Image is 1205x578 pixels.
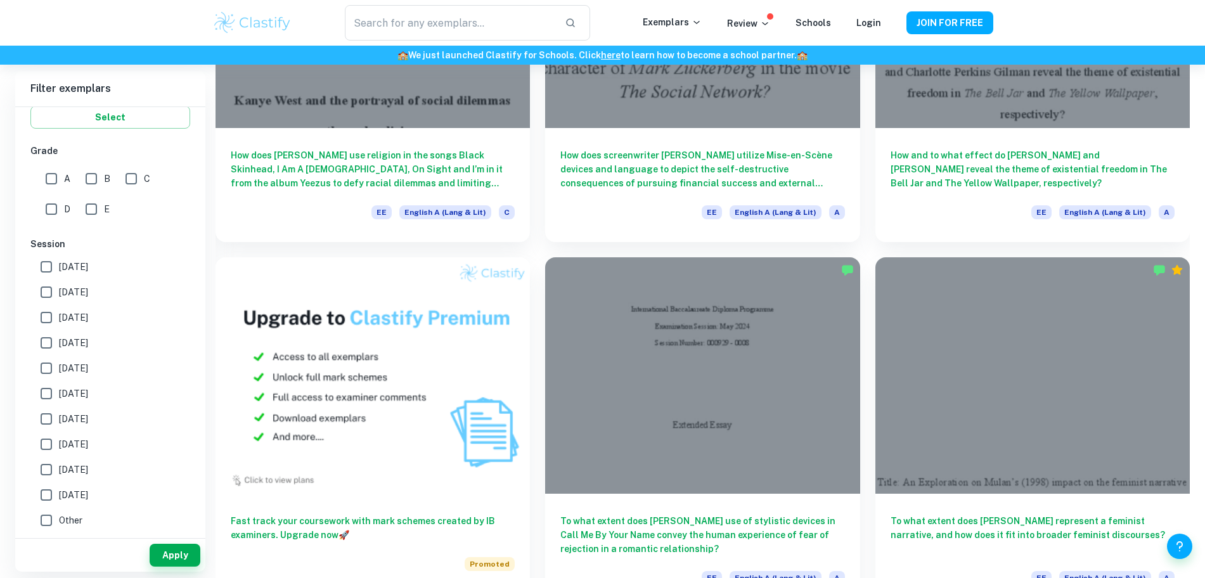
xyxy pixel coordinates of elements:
span: 🏫 [397,50,408,60]
span: [DATE] [59,488,88,502]
span: [DATE] [59,260,88,274]
span: [DATE] [59,387,88,401]
div: Premium [1171,264,1183,276]
h6: How does screenwriter [PERSON_NAME] utilize Mise-en-Scène devices and language to depict the self... [560,148,844,190]
p: Review [727,16,770,30]
img: Clastify logo [212,10,293,35]
a: Login [856,18,881,28]
span: B [104,172,110,186]
span: A [1159,205,1175,219]
p: Exemplars [643,15,702,29]
span: EE [371,205,392,219]
h6: How and to what effect do [PERSON_NAME] and [PERSON_NAME] reveal the theme of existential freedom... [891,148,1175,190]
span: E [104,202,110,216]
span: [DATE] [59,336,88,350]
h6: Fast track your coursework with mark schemes created by IB examiners. Upgrade now [231,514,515,542]
span: Other [59,513,82,527]
span: 🏫 [797,50,808,60]
img: Marked [841,264,854,276]
span: EE [702,205,722,219]
button: Apply [150,544,200,567]
span: EE [1031,205,1052,219]
img: Marked [1153,264,1166,276]
button: Select [30,106,190,129]
span: [DATE] [59,412,88,426]
h6: To what extent does [PERSON_NAME] represent a feminist narrative, and how does it fit into broade... [891,514,1175,556]
span: English A (Lang & Lit) [730,205,822,219]
span: 🚀 [338,530,349,540]
span: [DATE] [59,311,88,324]
span: [DATE] [59,285,88,299]
span: A [64,172,70,186]
span: C [499,205,515,219]
span: C [144,172,150,186]
h6: How does [PERSON_NAME] use religion in the songs Black Skinhead, I Am A [DEMOGRAPHIC_DATA], On Si... [231,148,515,190]
span: [DATE] [59,463,88,477]
span: A [829,205,845,219]
button: Help and Feedback [1167,534,1192,559]
img: Thumbnail [216,257,530,493]
span: [DATE] [59,437,88,451]
span: English A (Lang & Lit) [1059,205,1151,219]
h6: Filter exemplars [15,71,205,106]
a: Schools [796,18,831,28]
input: Search for any exemplars... [345,5,554,41]
span: English A (Lang & Lit) [399,205,491,219]
h6: Grade [30,144,190,158]
span: D [64,202,70,216]
h6: We just launched Clastify for Schools. Click to learn how to become a school partner. [3,48,1202,62]
h6: To what extent does [PERSON_NAME] use of stylistic devices in Call Me By Your Name convey the hum... [560,514,844,556]
button: JOIN FOR FREE [906,11,993,34]
a: here [601,50,621,60]
h6: Session [30,237,190,251]
span: [DATE] [59,361,88,375]
span: Promoted [465,557,515,571]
